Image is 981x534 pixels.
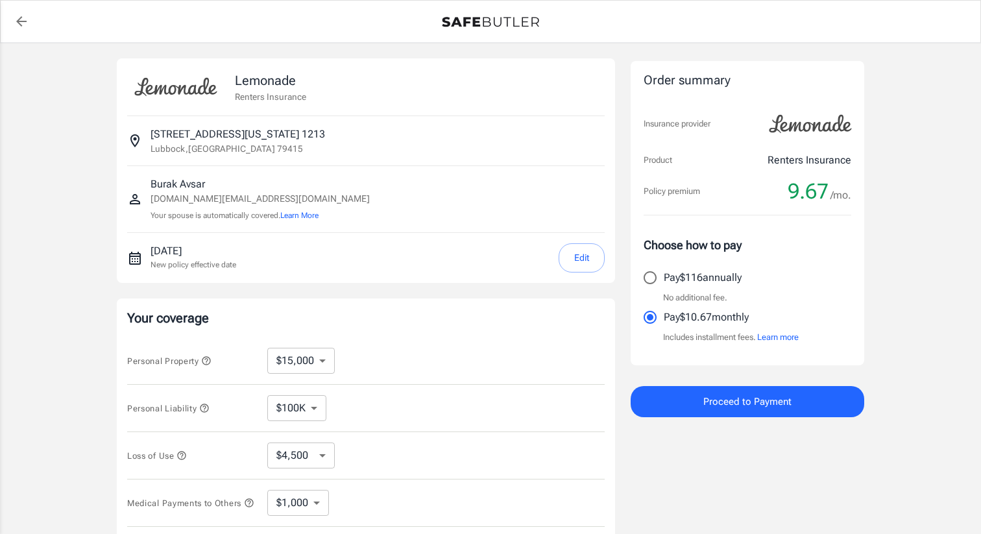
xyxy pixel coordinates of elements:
[151,243,236,259] p: [DATE]
[664,309,749,325] p: Pay $10.67 monthly
[127,250,143,266] svg: New policy start date
[127,356,212,366] span: Personal Property
[127,495,254,511] button: Medical Payments to Others
[235,71,306,90] p: Lemonade
[703,393,792,410] span: Proceed to Payment
[757,331,799,344] button: Learn more
[559,243,605,273] button: Edit
[127,69,224,105] img: Lemonade
[151,210,370,222] p: Your spouse is automatically covered.
[127,191,143,207] svg: Insured person
[644,154,672,167] p: Product
[127,451,187,461] span: Loss of Use
[151,176,370,192] p: Burak Avsar
[762,106,859,142] img: Lemonade
[644,236,851,254] p: Choose how to pay
[151,259,236,271] p: New policy effective date
[664,270,742,285] p: Pay $116 annually
[768,152,851,168] p: Renters Insurance
[127,498,254,508] span: Medical Payments to Others
[127,309,605,327] p: Your coverage
[644,71,851,90] div: Order summary
[127,400,210,416] button: Personal Liability
[788,178,829,204] span: 9.67
[127,448,187,463] button: Loss of Use
[8,8,34,34] a: back to quotes
[151,127,325,142] p: [STREET_ADDRESS][US_STATE] 1213
[235,90,306,103] p: Renters Insurance
[127,353,212,369] button: Personal Property
[631,386,864,417] button: Proceed to Payment
[127,133,143,149] svg: Insured address
[644,185,700,198] p: Policy premium
[830,186,851,204] span: /mo.
[663,291,727,304] p: No additional fee.
[151,192,370,206] p: [DOMAIN_NAME][EMAIL_ADDRESS][DOMAIN_NAME]
[644,117,710,130] p: Insurance provider
[663,331,799,344] p: Includes installment fees.
[442,17,539,27] img: Back to quotes
[127,404,210,413] span: Personal Liability
[280,210,319,221] button: Learn More
[151,142,303,155] p: Lubbock , [GEOGRAPHIC_DATA] 79415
